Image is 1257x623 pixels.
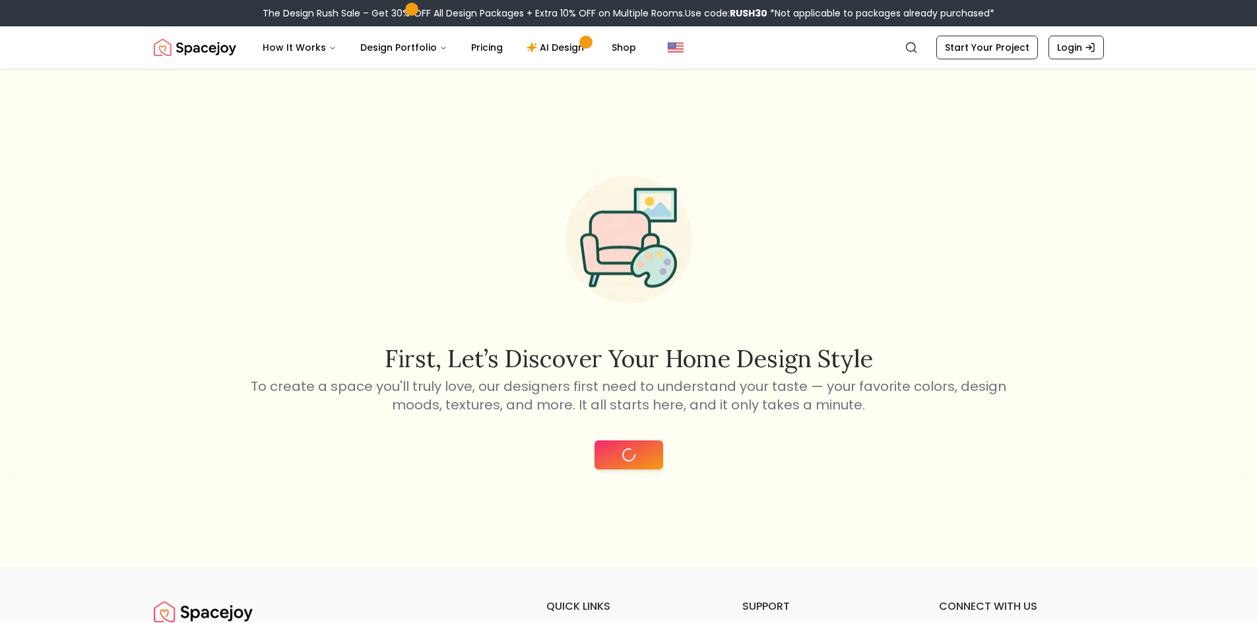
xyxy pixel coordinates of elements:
a: Start Your Project [936,36,1038,59]
b: RUSH30 [730,7,767,20]
nav: Main [252,34,647,61]
img: Spacejoy Logo [154,34,236,61]
div: The Design Rush Sale – Get 30% OFF All Design Packages + Extra 10% OFF on Multiple Rooms. [263,7,994,20]
button: How It Works [252,34,347,61]
img: Start Style Quiz Illustration [544,155,713,324]
span: *Not applicable to packages already purchased* [767,7,994,20]
nav: Global [154,26,1104,69]
h6: connect with us [939,599,1104,614]
a: AI Design [516,34,598,61]
p: To create a space you'll truly love, our designers first need to understand your taste — your fav... [249,377,1009,414]
span: Use code: [685,7,767,20]
a: Spacejoy [154,34,236,61]
button: Design Portfolio [350,34,458,61]
img: United States [668,40,684,55]
a: Login [1048,36,1104,59]
a: Shop [601,34,647,61]
h2: First, let’s discover your home design style [249,345,1009,372]
h6: quick links [546,599,711,614]
h6: support [742,599,907,614]
a: Pricing [461,34,513,61]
